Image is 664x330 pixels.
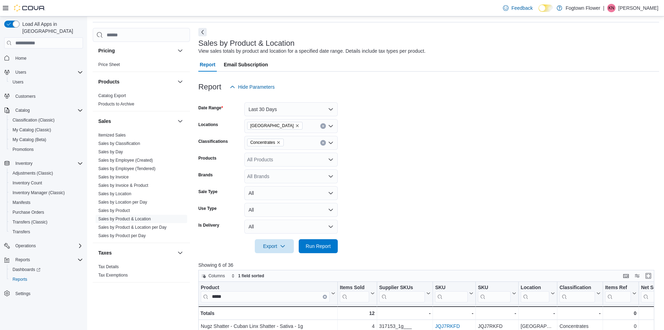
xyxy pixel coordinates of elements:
button: Pricing [98,47,175,54]
div: 0 [605,309,636,317]
button: Products [98,78,175,85]
button: Reports [7,274,86,284]
h3: Report [198,83,221,91]
span: KN [609,4,615,12]
span: Run Report [306,243,331,250]
button: Keyboard shortcuts [622,272,630,280]
button: Operations [13,242,39,250]
button: Users [7,77,86,87]
div: Items Ref [605,285,631,302]
div: SKU URL [435,285,468,302]
button: Purchase Orders [7,207,86,217]
div: View sales totals by product and location for a specified date range. Details include tax types p... [198,47,426,55]
button: My Catalog (Classic) [7,125,86,135]
a: Sales by Product [98,208,130,213]
button: Inventory [1,159,86,168]
button: Reports [13,256,33,264]
div: Totals [200,309,335,317]
a: Sales by Invoice [98,175,129,179]
button: Catalog [1,105,86,115]
div: Classification [559,285,595,291]
div: Supplier SKUs [379,285,425,302]
button: Catalog [13,106,32,115]
span: Email Subscription [224,58,268,72]
span: [GEOGRAPHIC_DATA] [250,122,294,129]
button: Users [13,68,29,76]
a: Purchase Orders [10,208,47,217]
span: Operations [13,242,83,250]
div: Items Ref [605,285,631,291]
span: Load All Apps in [GEOGRAPHIC_DATA] [20,21,83,35]
div: Location [521,285,549,291]
button: My Catalog (Beta) [7,135,86,145]
a: Feedback [500,1,535,15]
span: Hide Parameters [238,83,275,90]
a: My Catalog (Beta) [10,135,49,144]
span: Purchase Orders [10,208,83,217]
div: Location [521,285,549,302]
span: Home [13,53,83,62]
div: Pricing [93,60,190,72]
span: Customers [15,94,36,99]
span: Sales by Location per Day [98,199,147,205]
button: Open list of options [328,123,334,129]
span: Columns [208,273,225,279]
button: Taxes [98,249,175,256]
button: Operations [1,241,86,251]
button: SKU [478,285,516,302]
span: Transfers [13,229,30,235]
span: Reports [15,257,30,263]
a: Tax Details [98,264,119,269]
button: Adjustments (Classic) [7,168,86,178]
span: Dashboards [13,267,40,272]
span: Transfers [10,228,83,236]
span: Export [259,239,290,253]
span: Settings [13,289,83,298]
a: Adjustments (Classic) [10,169,56,177]
button: Hide Parameters [227,80,277,94]
button: Remove North York from selection in this group [295,124,299,128]
button: Enter fullscreen [644,272,652,280]
span: Sales by Invoice [98,174,129,180]
span: Tax Exemptions [98,272,128,278]
span: Sales by Product per Day [98,233,146,239]
span: Sales by Product & Location per Day [98,225,167,230]
a: Catalog Export [98,93,126,98]
div: Sales [93,131,190,243]
div: - [559,309,601,317]
button: Transfers [7,227,86,237]
button: Last 30 Days [244,102,338,116]
span: Itemized Sales [98,132,126,138]
span: Inventory Count [10,179,83,187]
span: My Catalog (Classic) [10,126,83,134]
a: Classification (Classic) [10,116,58,124]
label: Products [198,155,216,161]
label: Locations [198,122,218,127]
button: Export [255,239,294,253]
button: Promotions [7,145,86,154]
button: Reports [1,255,86,265]
div: Taxes [93,263,190,282]
span: Sales by Product [98,208,130,213]
div: 12 [340,309,375,317]
button: Clear input [323,295,327,299]
span: Transfers (Classic) [13,219,47,225]
span: Home [15,56,26,61]
input: Dark Mode [539,5,553,12]
div: Product [201,285,330,291]
span: Sales by Invoice & Product [98,183,148,188]
span: Manifests [10,198,83,207]
span: Dashboards [10,265,83,274]
a: Inventory Count [10,179,45,187]
button: Next [198,28,207,36]
a: Customers [13,92,38,101]
span: Manifests [13,200,30,205]
a: Transfers [10,228,33,236]
span: Transfers (Classic) [10,218,83,226]
a: Sales by Employee (Tendered) [98,166,155,171]
button: Clear input [320,140,326,146]
div: Supplier SKUs [379,285,425,291]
